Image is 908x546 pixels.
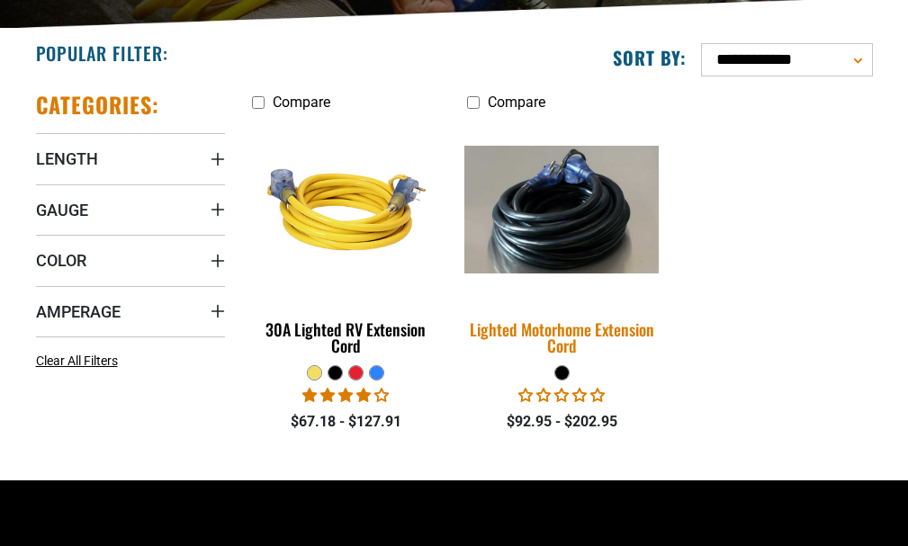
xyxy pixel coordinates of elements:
summary: Color [36,235,225,285]
summary: Amperage [36,286,225,336]
span: Gauge [36,200,88,220]
span: Amperage [36,301,121,322]
span: Color [36,250,86,271]
img: yellow [249,122,444,297]
span: Clear All Filters [36,354,118,368]
span: 0.00 stars [518,387,605,404]
span: Length [36,148,98,169]
label: Sort by: [613,46,687,69]
img: black [454,146,670,273]
span: Compare [488,94,545,111]
h2: Popular Filter: [36,41,168,65]
a: black Lighted Motorhome Extension Cord [467,120,656,364]
div: 30A Lighted RV Extension Cord [252,321,441,354]
span: Compare [273,94,330,111]
h2: Categories: [36,91,160,119]
div: $67.18 - $127.91 [252,411,441,433]
summary: Length [36,133,225,183]
a: Clear All Filters [36,352,125,371]
div: $92.95 - $202.95 [467,411,656,433]
div: Lighted Motorhome Extension Cord [467,321,656,354]
summary: Gauge [36,184,225,235]
a: yellow 30A Lighted RV Extension Cord [252,120,441,364]
span: 4.11 stars [302,387,389,404]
